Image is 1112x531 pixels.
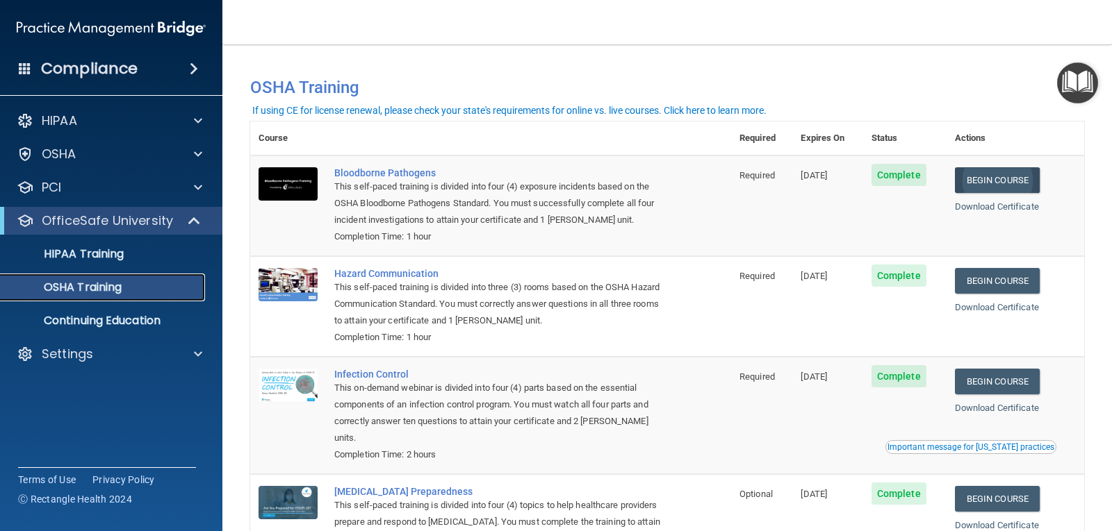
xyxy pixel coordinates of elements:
[334,228,662,245] div: Completion Time: 1 hour
[888,443,1054,451] div: Important message for [US_STATE] practices
[955,167,1040,193] a: Begin Course
[801,170,827,180] span: [DATE]
[885,440,1056,454] button: Read this if you are a dental practitioner in the state of CA
[739,170,775,180] span: Required
[792,121,862,155] th: Expires On
[252,106,767,115] div: If using CE for license renewal, please check your state's requirements for online vs. live cours...
[41,59,138,78] h4: Compliance
[9,314,199,328] p: Continuing Education
[955,486,1040,512] a: Begin Course
[739,489,773,499] span: Optional
[92,473,155,487] a: Privacy Policy
[947,121,1084,155] th: Actions
[250,78,1084,97] h4: OSHA Training
[42,146,76,162] p: OSHA
[872,164,926,186] span: Complete
[9,247,124,261] p: HIPAA Training
[42,346,93,362] p: Settings
[250,103,769,117] button: If using CE for license renewal, please check your state's requirements for online vs. live cours...
[872,264,926,287] span: Complete
[739,271,775,281] span: Required
[334,178,662,228] div: This self-paced training is divided into four (4) exposure incidents based on the OSHA Bloodborne...
[17,346,202,362] a: Settings
[18,473,76,487] a: Terms of Use
[334,329,662,346] div: Completion Time: 1 hour
[18,492,132,506] span: Ⓒ Rectangle Health 2024
[955,268,1040,294] a: Begin Course
[334,446,662,463] div: Completion Time: 2 hours
[863,121,947,155] th: Status
[801,371,827,382] span: [DATE]
[334,369,662,380] a: Infection Control
[955,403,1039,413] a: Download Certificate
[42,179,61,196] p: PCI
[955,302,1039,312] a: Download Certificate
[250,121,326,155] th: Course
[334,279,662,329] div: This self-paced training is divided into three (3) rooms based on the OSHA Hazard Communication S...
[42,212,173,229] p: OfficeSafe University
[17,179,202,196] a: PCI
[334,268,662,279] a: Hazard Communication
[17,212,202,229] a: OfficeSafe University
[17,15,206,42] img: PMB logo
[739,371,775,382] span: Required
[17,112,202,129] a: HIPAA
[955,520,1039,530] a: Download Certificate
[334,167,662,178] a: Bloodborne Pathogens
[955,369,1040,394] a: Begin Course
[872,482,926,505] span: Complete
[42,112,77,129] p: HIPAA
[1057,62,1098,103] button: Open Resource Center
[955,201,1039,212] a: Download Certificate
[334,486,662,497] a: [MEDICAL_DATA] Preparedness
[17,146,202,162] a: OSHA
[872,365,926,387] span: Complete
[731,121,792,155] th: Required
[801,271,827,281] span: [DATE]
[334,380,662,446] div: This on-demand webinar is divided into four (4) parts based on the essential components of an inf...
[801,489,827,499] span: [DATE]
[9,280,122,294] p: OSHA Training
